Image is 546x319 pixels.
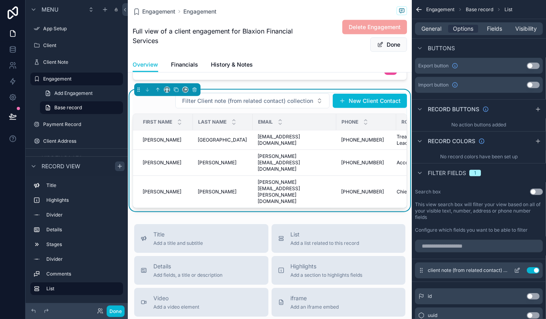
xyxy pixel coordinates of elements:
span: [PHONE_NUMBER] [341,159,384,166]
label: Comments [46,271,120,277]
span: General [422,25,442,33]
label: Divider [46,212,120,218]
span: Email [258,119,273,125]
span: Fields [487,25,502,33]
span: id [428,293,432,299]
a: Client [30,39,123,52]
a: Accounting Manager [397,159,453,166]
span: Record view [42,162,80,170]
span: Role [401,119,414,125]
a: [PHONE_NUMBER] [341,189,391,195]
span: [PHONE_NUMBER] [341,137,384,143]
span: Details [153,262,222,270]
label: Details [46,226,120,233]
span: Menu [42,6,58,14]
a: Engagement [183,8,216,16]
a: Payment Record [30,118,123,131]
button: Done [107,305,125,317]
span: First Name [143,119,172,125]
a: [GEOGRAPHIC_DATA] [198,137,248,143]
button: VideoAdd a video element [134,288,268,317]
span: Last Name [198,119,226,125]
span: Phone [341,119,358,125]
label: Client [43,42,121,49]
button: HighlightsAdd a section to highlights fields [272,256,406,285]
a: Add Engagement [40,87,123,100]
span: History & Notes [211,61,253,69]
label: Configure which fields you want to be able to filter [415,227,528,233]
label: Engagement [43,76,118,82]
span: Financials [171,61,198,69]
span: Base record [54,104,82,111]
span: Full view of a client engagement for Blaxion Financial Services [133,26,305,45]
label: Highlights [46,197,120,203]
label: Client Note [43,59,121,65]
label: Divider [46,256,120,262]
a: Financials [171,57,198,73]
label: This view search box will filter your view based on all of your visible text, number, address or ... [415,201,543,221]
span: [PERSON_NAME] [143,137,181,143]
span: Add a video element [153,304,199,310]
a: Engagement [133,8,175,16]
label: Title [46,182,120,189]
span: client note (from related contact) collection [428,267,508,274]
a: History & Notes [211,57,253,73]
span: Chief Financial Officer [397,189,447,195]
a: [PERSON_NAME] [143,137,188,143]
span: [PERSON_NAME][EMAIL_ADDRESS][DOMAIN_NAME] [258,153,332,172]
span: Record colors [428,137,475,145]
span: [PERSON_NAME] [143,159,181,166]
button: ListAdd a list related to this record [272,224,406,253]
a: [PERSON_NAME] [143,189,188,195]
span: Add a section to highlights fields [291,272,363,278]
a: Engagement [30,73,123,85]
button: TitleAdd a title and subtitle [134,224,268,253]
span: Engagement [142,8,175,16]
a: New Client Contact [333,94,407,108]
a: [EMAIL_ADDRESS][DOMAIN_NAME] [258,134,332,146]
span: Treasury Operations Lead [397,134,453,146]
button: Select Button [175,93,330,108]
button: DetailsAdd fields, a title or description [134,256,268,285]
span: Add Engagement [54,90,93,96]
span: Highlights [291,262,363,270]
span: Base record [466,6,493,13]
span: Options [453,25,473,33]
a: Client Note [30,56,123,69]
a: [PHONE_NUMBER] [341,159,391,166]
span: Title [153,230,203,238]
span: Add a title and subtitle [153,240,203,246]
span: iframe [291,294,339,302]
label: List [46,286,117,292]
a: Overview [133,57,158,73]
span: [PERSON_NAME] [143,189,181,195]
span: [GEOGRAPHIC_DATA] [198,137,247,143]
span: Overview [133,61,158,69]
span: Add a list related to this record [291,240,359,246]
span: List [504,6,512,13]
a: [PERSON_NAME] [198,189,248,195]
a: [PHONE_NUMBER] [341,137,391,143]
span: Engagement [426,6,455,13]
span: Filter fields [428,169,466,177]
span: List [291,230,359,238]
a: [PERSON_NAME] [143,159,188,166]
span: Hidden pages [42,154,82,162]
div: 1 [474,170,476,176]
span: Record buttons [428,105,479,113]
span: Add an iframe embed [291,304,339,310]
span: Video [153,294,199,302]
span: [PERSON_NAME] [198,189,236,195]
label: Search box [415,189,441,195]
span: Visibility [516,25,537,33]
a: [PERSON_NAME][EMAIL_ADDRESS][PERSON_NAME][DOMAIN_NAME] [258,179,332,205]
a: Base record [40,101,123,114]
span: [PERSON_NAME] [198,159,236,166]
label: Client Address [43,138,121,144]
span: Add fields, a title or description [153,272,222,278]
span: Accounting Manager [397,159,444,166]
a: Chief Financial Officer [397,189,453,195]
a: App Setup [30,22,123,35]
